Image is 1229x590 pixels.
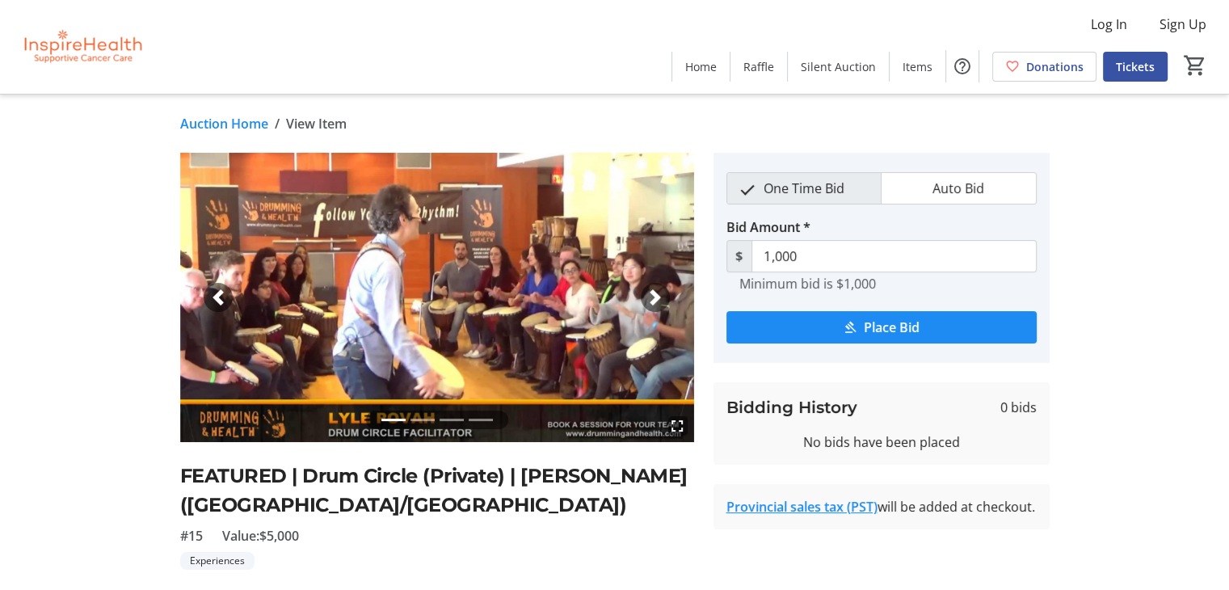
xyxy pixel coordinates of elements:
[1160,15,1206,34] span: Sign Up
[180,526,203,546] span: #15
[726,240,752,272] span: $
[1091,15,1127,34] span: Log In
[275,114,280,133] span: /
[992,52,1096,82] a: Donations
[730,52,787,82] a: Raffle
[1026,58,1084,75] span: Donations
[180,114,268,133] a: Auction Home
[923,173,994,204] span: Auto Bid
[743,58,774,75] span: Raffle
[668,416,688,436] mat-icon: fullscreen
[672,52,730,82] a: Home
[1078,11,1140,37] button: Log In
[726,497,1037,516] div: will be added at checkout.
[222,526,299,546] span: Value: $5,000
[1103,52,1168,82] a: Tickets
[1147,11,1219,37] button: Sign Up
[788,52,889,82] a: Silent Auction
[726,217,810,237] label: Bid Amount *
[1181,51,1210,80] button: Cart
[180,552,255,570] tr-label-badge: Experiences
[754,173,854,204] span: One Time Bid
[685,58,717,75] span: Home
[726,395,857,419] h3: Bidding History
[739,276,876,292] tr-hint: Minimum bid is $1,000
[726,432,1037,452] div: No bids have been placed
[10,6,154,87] img: InspireHealth Supportive Cancer Care's Logo
[946,50,979,82] button: Help
[1116,58,1155,75] span: Tickets
[726,498,878,516] a: Provincial sales tax (PST)
[180,461,694,520] h2: FEATURED | Drum Circle (Private) | [PERSON_NAME] ([GEOGRAPHIC_DATA]/[GEOGRAPHIC_DATA])
[180,153,694,442] img: Image
[726,311,1037,343] button: Place Bid
[864,318,920,337] span: Place Bid
[1000,398,1037,417] span: 0 bids
[890,52,945,82] a: Items
[801,58,876,75] span: Silent Auction
[286,114,347,133] span: View Item
[903,58,932,75] span: Items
